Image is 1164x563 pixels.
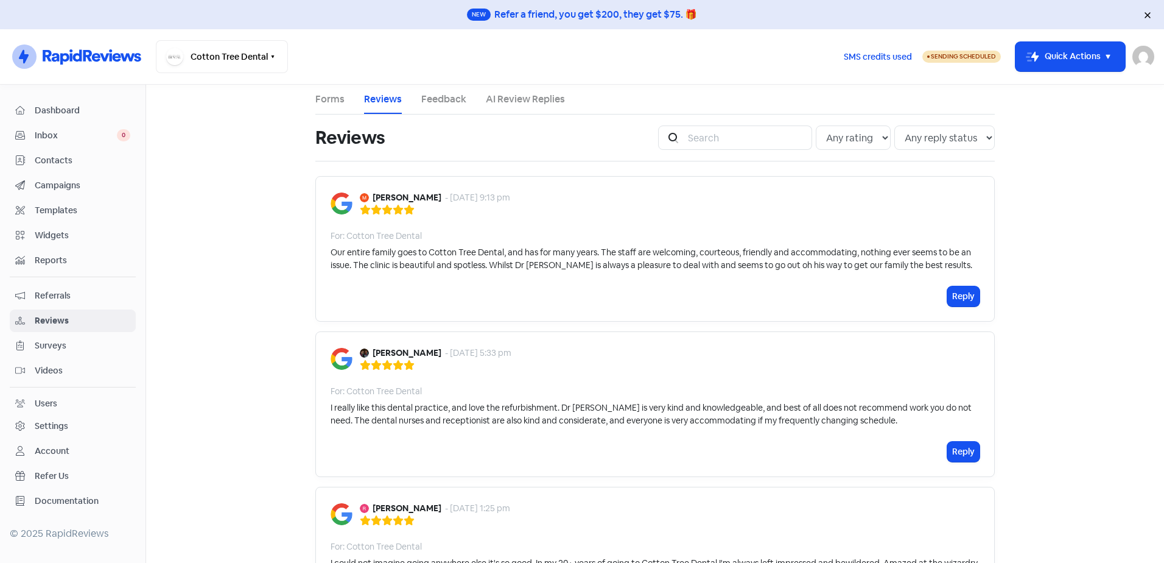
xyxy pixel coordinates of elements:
[35,289,130,302] span: Referrals
[35,339,130,352] span: Surveys
[331,193,352,214] img: Image
[35,314,130,327] span: Reviews
[35,495,130,508] span: Documentation
[10,124,136,147] a: Inbox 0
[373,502,441,515] b: [PERSON_NAME]
[35,129,117,142] span: Inbox
[360,193,369,202] img: Avatar
[331,246,980,272] div: Our entire family goes to Cotton Tree Dental, and has for many years. The staff are welcoming, co...
[10,526,136,541] div: © 2025 RapidReviews
[315,92,345,107] a: Forms
[445,347,511,359] div: - [DATE] 5:33 pm
[156,40,288,73] button: Cotton Tree Dental
[10,149,136,172] a: Contacts
[35,104,130,117] span: Dashboard
[10,174,136,197] a: Campaigns
[331,540,422,553] div: For: Cotton Tree Dental
[10,310,136,332] a: Reviews
[467,9,491,21] span: New
[331,503,352,525] img: Image
[315,118,385,157] h1: Reviews
[10,249,136,272] a: Reports
[10,99,136,122] a: Dashboard
[331,385,422,398] div: For: Cotton Tree Dental
[331,230,422,243] div: For: Cotton Tree Dental
[364,92,402,107] a: Reviews
[35,364,130,377] span: Videos
[10,392,136,415] a: Users
[947,286,980,306] button: Reply
[360,504,369,513] img: Avatar
[844,51,912,63] span: SMS credits used
[922,49,1001,64] a: Sending Scheduled
[421,92,466,107] a: Feedback
[35,445,69,458] div: Account
[10,224,136,247] a: Widgets
[494,7,697,22] div: Refer a friend, you get $200, they get $75. 🎁
[10,285,136,307] a: Referrals
[35,420,68,433] div: Settings
[931,52,996,60] span: Sending Scheduled
[373,347,441,359] b: [PERSON_NAME]
[35,204,130,217] span: Templates
[10,465,136,487] a: Refer Us
[1132,46,1154,68] img: User
[117,129,130,141] span: 0
[35,397,57,410] div: Users
[35,179,130,192] span: Campaigns
[486,92,565,107] a: AI Review Replies
[10,415,136,437] a: Settings
[331,348,352,370] img: Image
[947,442,980,462] button: Reply
[833,49,922,62] a: SMS credits used
[681,126,812,150] input: Search
[35,254,130,267] span: Reports
[35,470,130,483] span: Refer Us
[35,154,130,167] span: Contacts
[360,349,369,358] img: Avatar
[331,402,980,427] div: I really like this dental practice, and love the refurbishment. Dr [PERSON_NAME] is very kind and...
[373,191,441,204] b: [PERSON_NAME]
[10,199,136,222] a: Templates
[10,335,136,357] a: Surveys
[445,191,510,204] div: - [DATE] 9:13 pm
[10,490,136,512] a: Documentation
[10,440,136,462] a: Account
[10,359,136,382] a: Videos
[35,229,130,242] span: Widgets
[445,502,510,515] div: - [DATE] 1:25 pm
[1015,42,1125,71] button: Quick Actions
